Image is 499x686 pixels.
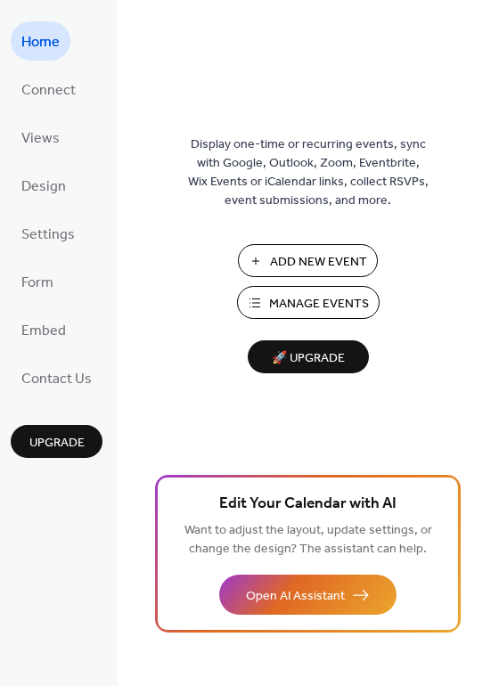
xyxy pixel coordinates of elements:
span: Contact Us [21,365,92,394]
span: Display one-time or recurring events, sync with Google, Outlook, Zoom, Eventbrite, Wix Events or ... [188,135,429,210]
span: Edit Your Calendar with AI [219,492,397,517]
span: Embed [21,317,66,346]
span: 🚀 Upgrade [258,347,358,371]
a: Embed [11,310,77,349]
span: Want to adjust the layout, update settings, or change the design? The assistant can help. [184,519,432,561]
a: Settings [11,214,86,253]
span: Views [21,125,60,153]
span: Form [21,269,53,298]
span: Design [21,173,66,201]
button: Upgrade [11,425,102,458]
a: Design [11,166,77,205]
span: Manage Events [269,295,369,314]
a: Home [11,21,70,61]
button: Manage Events [237,286,380,319]
a: Contact Us [11,358,102,397]
span: Home [21,29,60,57]
span: Add New Event [270,253,367,272]
span: Settings [21,221,75,249]
span: Connect [21,77,76,105]
span: Open AI Assistant [246,587,345,606]
button: Add New Event [238,244,378,277]
a: Form [11,262,64,301]
button: Open AI Assistant [219,575,397,615]
a: Views [11,118,70,157]
button: 🚀 Upgrade [248,340,369,373]
span: Upgrade [29,434,85,453]
a: Connect [11,69,86,109]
